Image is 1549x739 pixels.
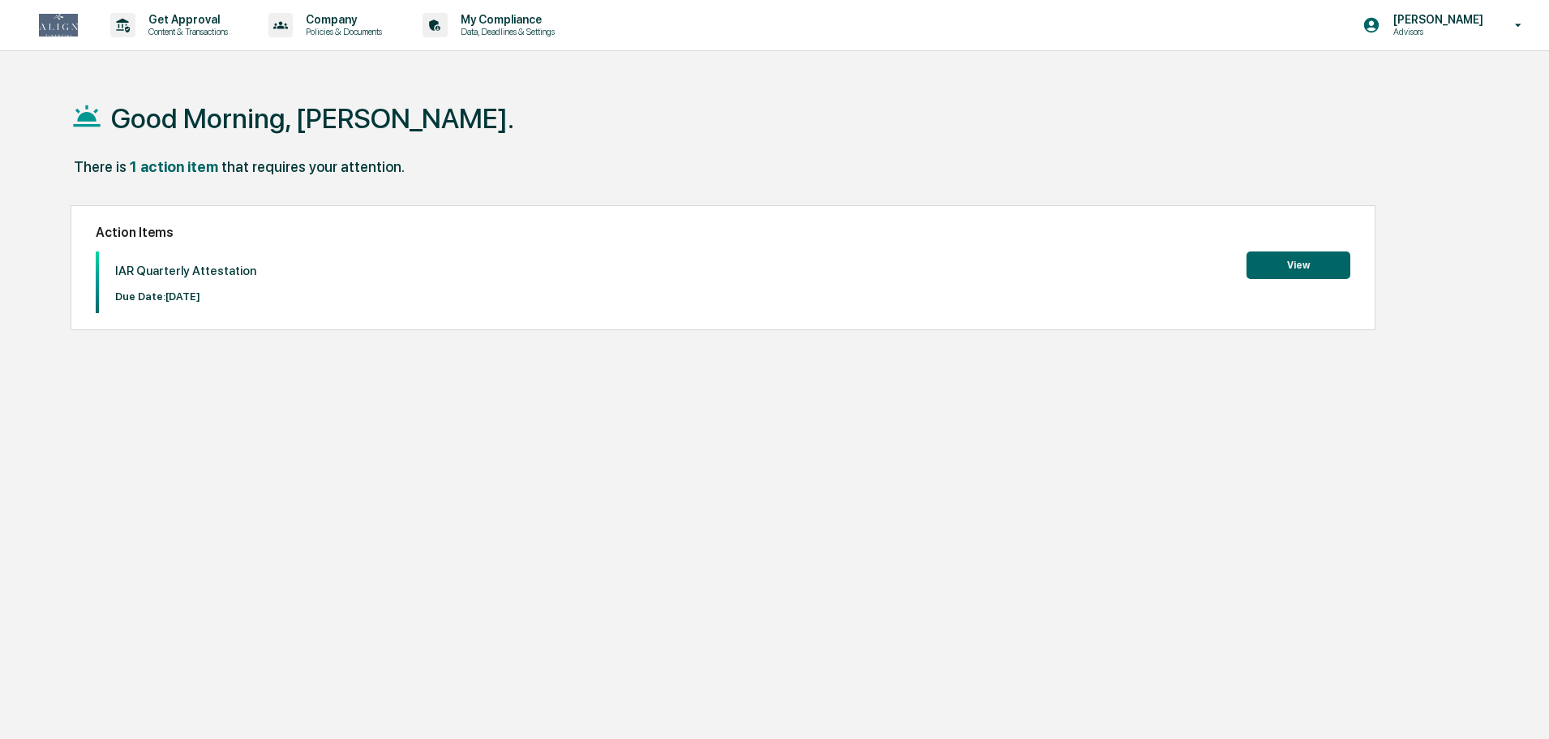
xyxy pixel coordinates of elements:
[115,264,256,278] p: IAR Quarterly Attestation
[96,225,1350,240] h2: Action Items
[135,26,236,37] p: Content & Transactions
[448,26,563,37] p: Data, Deadlines & Settings
[1246,251,1350,279] button: View
[1246,256,1350,272] a: View
[293,13,390,26] p: Company
[448,13,563,26] p: My Compliance
[115,290,256,303] p: Due Date: [DATE]
[135,13,236,26] p: Get Approval
[39,14,78,37] img: logo
[1380,26,1491,37] p: Advisors
[1380,13,1491,26] p: [PERSON_NAME]
[74,158,127,175] div: There is
[221,158,405,175] div: that requires your attention.
[293,26,390,37] p: Policies & Documents
[130,158,218,175] div: 1 action item
[111,102,514,135] h1: Good Morning, [PERSON_NAME].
